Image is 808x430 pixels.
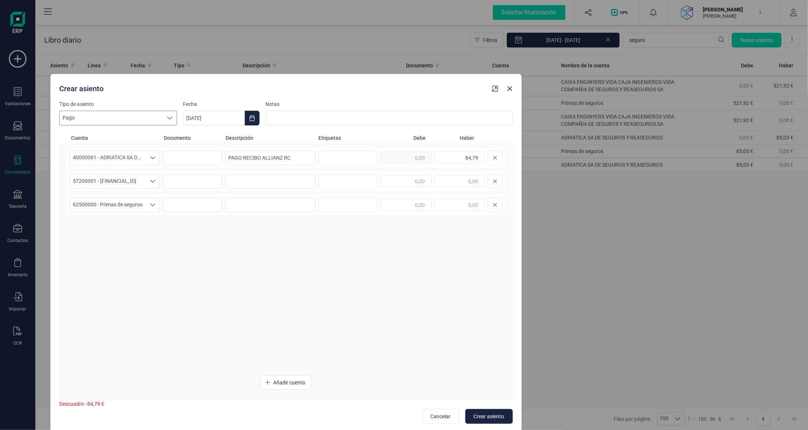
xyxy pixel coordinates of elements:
span: Descuadre: -84,79 € [59,401,104,407]
div: Seleccione una cuenta [146,151,160,165]
span: Pago [60,111,163,125]
button: Cancelar [422,409,459,424]
span: 40000061 - ADRIATICA SA DE SEGUROS Y REASEGUROS [70,151,146,165]
label: Tipo de asiento [59,100,177,108]
div: Crear asiento [56,81,489,94]
input: 0,00 [434,175,485,188]
span: 62500000 - Primas de seguros [70,198,146,212]
span: Documento [164,134,223,142]
input: 0,00 [434,199,485,211]
span: Descripción [226,134,315,142]
label: Fecha [183,100,260,108]
div: Seleccione una cuenta [146,174,160,188]
span: Añadir cuenta [273,379,305,386]
span: Debe [380,134,426,142]
input: 0,00 [381,175,431,188]
span: Crear asiento [474,413,504,420]
button: Crear asiento [465,409,513,424]
span: Haber [429,134,474,142]
button: Añadir cuenta [260,375,311,390]
div: Seleccione una cuenta [146,198,160,212]
span: Etiquetas [318,134,377,142]
span: Cancelar [431,413,451,420]
button: Choose Date [245,111,260,125]
span: Cuenta [71,134,161,142]
input: 0,00 [381,199,431,211]
label: Notas [265,100,513,108]
input: 0,00 [381,152,431,164]
span: 57200001 - [FINANCIAL_ID] [70,174,146,188]
input: 0,00 [434,152,485,164]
